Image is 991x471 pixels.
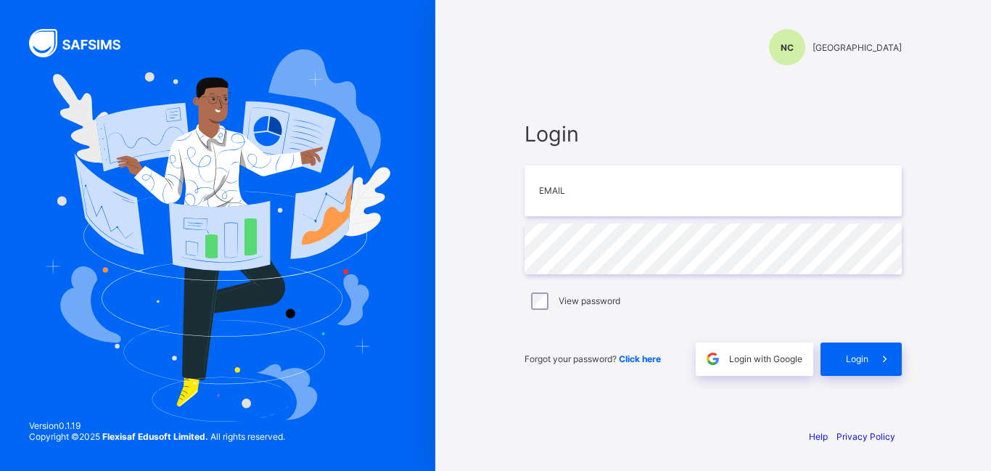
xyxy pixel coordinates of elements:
span: [GEOGRAPHIC_DATA] [813,42,902,53]
span: Login [846,353,868,364]
span: Login [525,121,902,147]
span: Login with Google [729,353,802,364]
a: Privacy Policy [836,431,895,442]
span: Copyright © 2025 All rights reserved. [29,431,285,442]
a: Help [809,431,828,442]
img: Hero Image [45,49,390,421]
img: google.396cfc9801f0270233282035f929180a.svg [704,351,721,367]
a: Click here [619,353,661,364]
strong: Flexisaf Edusoft Limited. [102,431,208,442]
label: View password [559,295,620,306]
span: NC [781,42,794,53]
span: Forgot your password? [525,353,661,364]
img: SAFSIMS Logo [29,29,138,57]
span: Version 0.1.19 [29,420,285,431]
